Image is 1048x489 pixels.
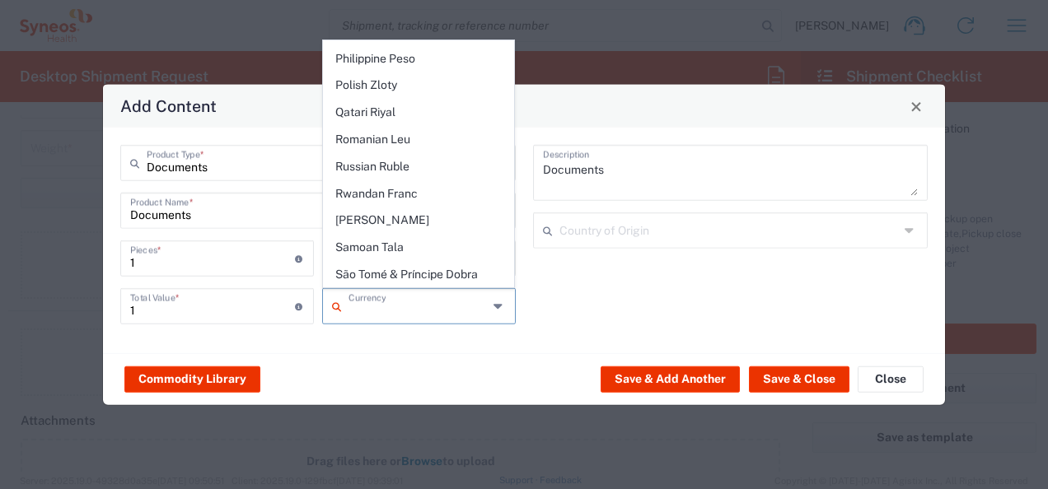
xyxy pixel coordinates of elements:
[749,366,849,392] button: Save & Close
[324,100,514,125] span: Qatari Riyal
[905,95,928,118] button: Close
[601,366,740,392] button: Save & Add Another
[124,366,260,392] button: Commodity Library
[324,181,514,207] span: Rwandan Franc
[324,46,514,72] span: Philippine Peso
[324,262,514,287] span: São Tomé & Príncipe Dobra
[324,235,514,260] span: Samoan Tala
[324,154,514,179] span: Russian Ruble
[324,127,514,152] span: Romanian Leu
[324,72,514,98] span: Polish Zloty
[324,207,514,233] span: [PERSON_NAME]
[858,366,924,392] button: Close
[120,94,217,118] h4: Add Content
